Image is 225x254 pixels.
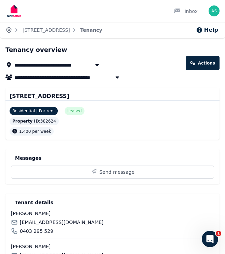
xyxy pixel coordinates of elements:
[100,169,135,175] span: Send message
[11,210,214,217] span: [PERSON_NAME]
[202,231,218,247] iframe: Intercom live chat
[67,108,82,114] span: Leased
[209,5,220,16] img: Aaron Smith
[186,56,220,70] a: Actions
[23,27,70,33] a: [STREET_ADDRESS]
[10,107,58,115] span: Residential | For rent
[80,27,102,33] a: Tenancy
[11,166,214,178] button: Send message
[20,228,53,235] span: 0403 295 529
[11,243,214,250] span: [PERSON_NAME]
[15,199,53,206] h5: Tenant details
[20,219,104,226] span: [EMAIL_ADDRESS][DOMAIN_NAME]
[19,129,51,134] span: 1,400 per week
[15,155,41,161] h5: Messages
[5,45,67,55] h1: Tenancy overview
[10,92,69,100] span: [STREET_ADDRESS]
[216,231,221,236] span: 1
[10,117,59,125] div: : 382624
[12,118,39,124] span: Property ID
[5,2,23,19] img: RentBetter
[174,8,198,15] div: Inbox
[196,26,218,34] button: Help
